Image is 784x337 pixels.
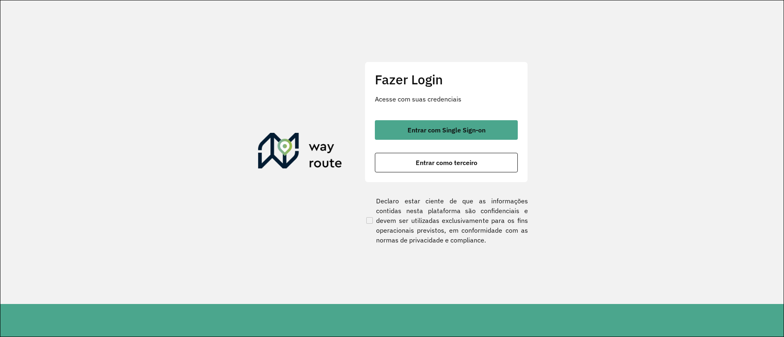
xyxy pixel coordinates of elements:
h2: Fazer Login [375,72,518,87]
button: button [375,120,518,140]
label: Declaro estar ciente de que as informações contidas nesta plataforma são confidenciais e devem se... [365,196,528,245]
span: Entrar com Single Sign-on [408,127,486,133]
span: Entrar como terceiro [416,159,477,166]
img: Roteirizador AmbevTech [258,133,342,172]
p: Acesse com suas credenciais [375,94,518,104]
button: button [375,153,518,172]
